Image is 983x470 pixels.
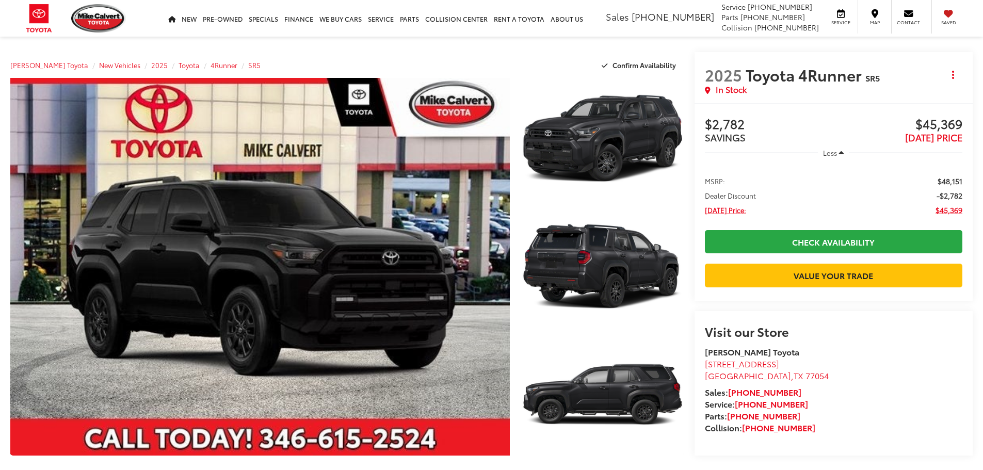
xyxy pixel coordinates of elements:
strong: Parts: [705,410,800,422]
span: [DATE] PRICE [905,131,962,144]
img: Mike Calvert Toyota [71,4,126,33]
a: Expand Photo 2 [521,206,684,328]
a: 2025 [151,60,168,70]
img: 2025 Toyota 4Runner SR5 [519,332,685,457]
img: 2025 Toyota 4Runner SR5 [5,76,514,458]
span: [PHONE_NUMBER] [632,10,714,23]
span: 2025 [705,63,742,86]
a: [PHONE_NUMBER] [735,398,808,410]
span: Service [829,19,852,26]
span: Map [863,19,886,26]
span: $45,369 [936,205,962,215]
h2: Visit our Store [705,325,962,338]
strong: Collision: [705,422,815,433]
a: [PERSON_NAME] Toyota [10,60,88,70]
a: Check Availability [705,230,962,253]
img: 2025 Toyota 4Runner SR5 [519,204,685,329]
a: Expand Photo 1 [521,78,684,200]
span: Sales [606,10,629,23]
span: Saved [937,19,960,26]
span: Contact [897,19,920,26]
a: [PHONE_NUMBER] [728,386,801,398]
span: [PHONE_NUMBER] [748,2,812,12]
span: , [705,369,829,381]
a: SR5 [248,60,261,70]
a: [PHONE_NUMBER] [727,410,800,422]
span: TX [794,369,803,381]
span: SAVINGS [705,131,746,144]
img: 2025 Toyota 4Runner SR5 [519,76,685,201]
span: Dealer Discount [705,190,756,201]
strong: [PERSON_NAME] Toyota [705,346,799,358]
a: Value Your Trade [705,264,962,287]
span: [STREET_ADDRESS] [705,358,779,369]
span: Parts [721,12,738,22]
button: Actions [944,66,962,84]
span: Toyota 4Runner [746,63,865,86]
a: Expand Photo 3 [521,334,684,456]
span: Less [823,148,837,157]
span: 77054 [805,369,829,381]
a: Toyota [179,60,200,70]
span: [DATE] Price: [705,205,746,215]
span: -$2,782 [937,190,962,201]
button: Confirm Availability [596,56,684,74]
span: Confirm Availability [613,60,676,70]
span: $48,151 [938,176,962,186]
strong: Service: [705,398,808,410]
span: $45,369 [833,117,962,133]
span: SR5 [865,72,880,84]
span: [GEOGRAPHIC_DATA] [705,369,791,381]
span: Collision [721,22,752,33]
span: In Stock [716,84,747,95]
a: Expand Photo 0 [10,78,510,456]
span: [PHONE_NUMBER] [754,22,819,33]
a: 4Runner [211,60,237,70]
a: [PHONE_NUMBER] [742,422,815,433]
span: Service [721,2,746,12]
a: [STREET_ADDRESS] [GEOGRAPHIC_DATA],TX 77054 [705,358,829,381]
button: Less [818,143,849,162]
span: dropdown dots [952,71,954,79]
span: [PHONE_NUMBER] [740,12,805,22]
span: MSRP: [705,176,725,186]
a: New Vehicles [99,60,140,70]
span: $2,782 [705,117,834,133]
strong: Sales: [705,386,801,398]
